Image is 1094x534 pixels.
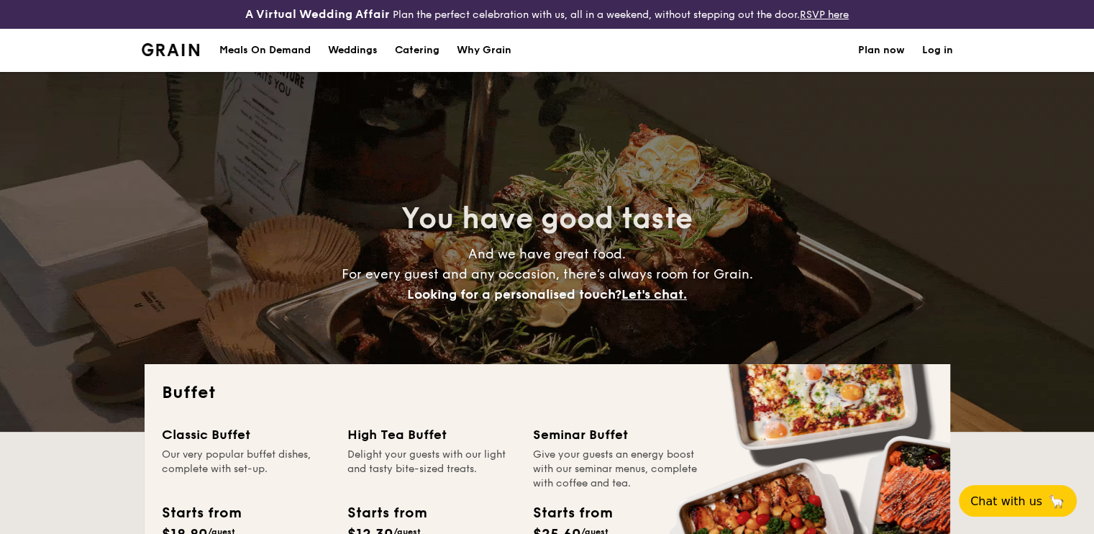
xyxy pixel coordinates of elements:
[162,448,330,491] div: Our very popular buffet dishes, complete with set-up.
[401,202,693,236] span: You have good taste
[183,6,912,23] div: Plan the perfect celebration with us, all in a weekend, without stepping out the door.
[395,29,439,72] h1: Catering
[407,286,621,302] span: Looking for a personalised touch?
[347,448,516,491] div: Delight your guests with our light and tasty bite-sized treats.
[245,6,390,23] h4: A Virtual Wedding Affair
[970,494,1042,508] span: Chat with us
[858,29,905,72] a: Plan now
[162,381,933,404] h2: Buffet
[219,29,311,72] div: Meals On Demand
[922,29,953,72] a: Log in
[448,29,520,72] a: Why Grain
[142,43,200,56] a: Logotype
[328,29,378,72] div: Weddings
[142,43,200,56] img: Grain
[211,29,319,72] a: Meals On Demand
[621,286,687,302] span: Let's chat.
[1048,493,1065,510] span: 🦙
[457,29,511,72] div: Why Grain
[347,425,516,445] div: High Tea Buffet
[959,485,1077,517] button: Chat with us🦙
[533,502,611,524] div: Starts from
[162,502,240,524] div: Starts from
[319,29,386,72] a: Weddings
[386,29,448,72] a: Catering
[162,425,330,445] div: Classic Buffet
[800,9,849,21] a: RSVP here
[347,502,426,524] div: Starts from
[342,246,753,302] span: And we have great food. For every guest and any occasion, there’s always room for Grain.
[533,448,701,491] div: Give your guests an energy boost with our seminar menus, complete with coffee and tea.
[533,425,701,445] div: Seminar Buffet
